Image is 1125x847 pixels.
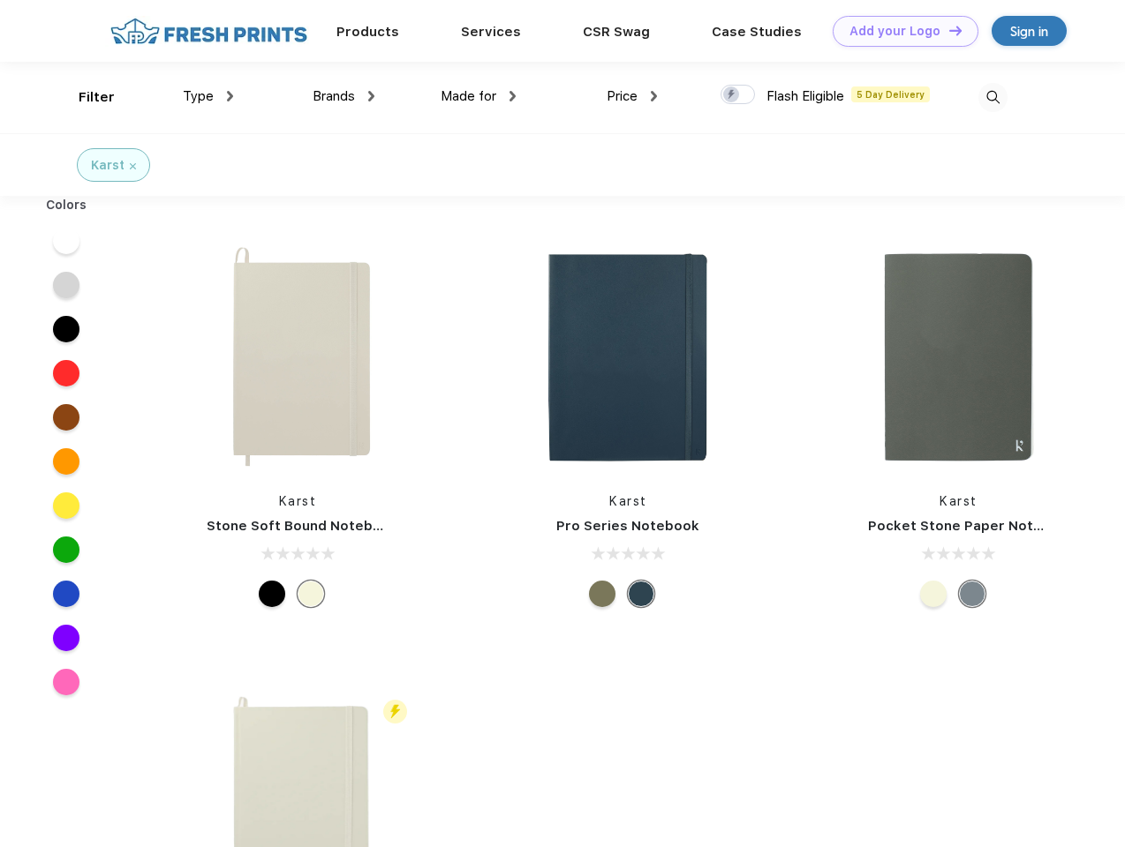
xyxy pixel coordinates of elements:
img: filter_cancel.svg [130,163,136,169]
a: Pocket Stone Paper Notebook [868,518,1076,534]
div: Beige [920,581,947,607]
div: Colors [33,196,101,214]
img: func=resize&h=266 [510,240,745,475]
img: dropdown.png [227,91,233,101]
a: Karst [609,494,647,508]
img: dropdown.png [510,91,516,101]
span: Made for [441,88,496,104]
div: Black [259,581,285,607]
img: desktop_search.svg [978,83,1008,112]
span: 5 Day Delivery [851,86,930,102]
a: Sign in [992,16,1067,46]
img: flash_active_toggle.svg [383,700,407,723]
span: Price [607,88,638,104]
div: Gray [959,581,985,607]
a: CSR Swag [583,24,650,40]
div: Add your Logo [849,24,940,39]
img: func=resize&h=266 [180,240,415,475]
a: Karst [279,494,317,508]
div: Beige [298,581,324,607]
img: DT [949,26,962,35]
a: Pro Series Notebook [556,518,699,534]
div: Filter [79,87,115,108]
div: Olive [589,581,615,607]
a: Services [461,24,521,40]
span: Brands [313,88,355,104]
span: Type [183,88,214,104]
a: Karst [940,494,978,508]
span: Flash Eligible [766,88,844,104]
div: Navy [628,581,654,607]
a: Products [336,24,399,40]
div: Sign in [1010,21,1048,41]
img: dropdown.png [368,91,374,101]
div: Karst [91,156,125,175]
img: fo%20logo%202.webp [105,16,313,47]
a: Stone Soft Bound Notebook [207,518,398,534]
img: dropdown.png [651,91,657,101]
img: func=resize&h=266 [842,240,1076,475]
